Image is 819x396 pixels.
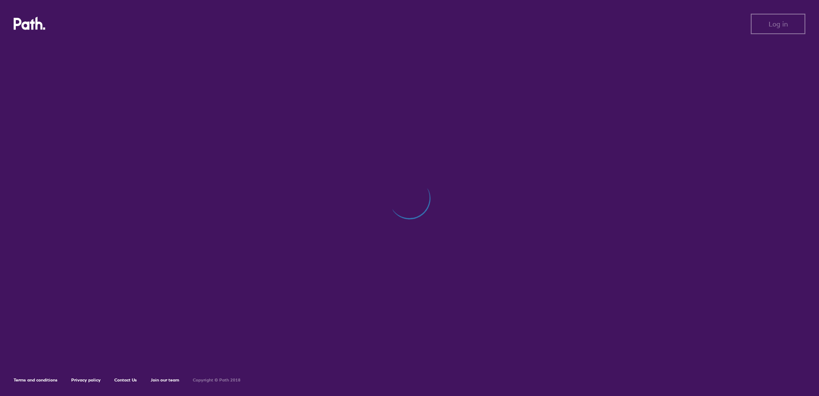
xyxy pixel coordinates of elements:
[151,377,179,383] a: Join our team
[14,377,58,383] a: Terms and conditions
[193,378,241,383] h6: Copyright © Path 2018
[751,14,805,34] button: Log in
[71,377,101,383] a: Privacy policy
[769,20,788,28] span: Log in
[114,377,137,383] a: Contact Us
